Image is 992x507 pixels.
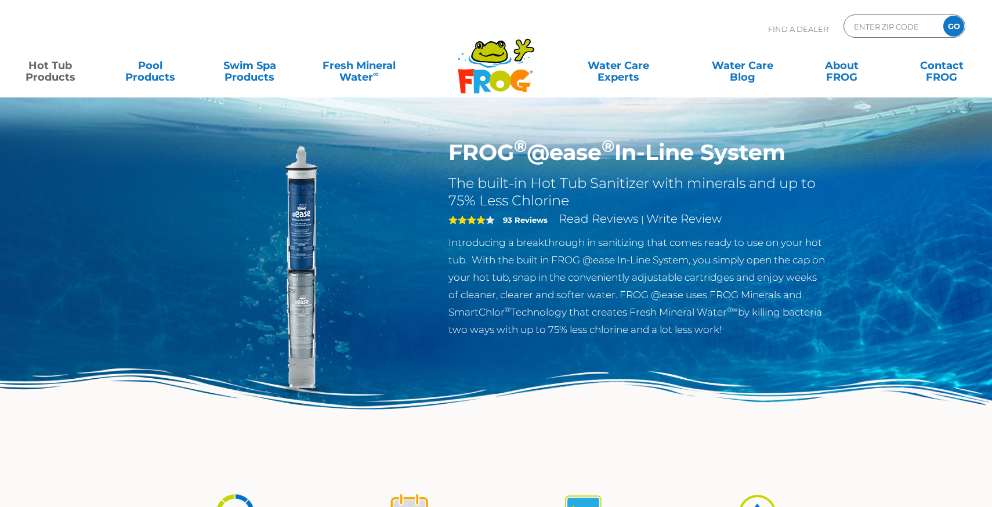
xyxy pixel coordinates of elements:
[448,234,827,338] p: Introducing a breakthrough in sanitizing that comes ready to use on your hot tub. With the built ...
[803,54,881,77] a: AboutFROG
[12,54,89,77] a: Hot TubProducts
[211,54,289,77] a: Swim SpaProducts
[727,305,738,314] sup: ®∞
[943,16,964,37] input: GO
[602,136,614,156] sup: ®
[556,54,682,77] a: Water CareExperts
[641,214,644,225] span: |
[111,54,189,77] a: PoolProducts
[451,23,541,94] img: Frog Products Logo
[448,139,827,166] h1: FROG @ease In-Line System
[559,212,639,226] a: Read Reviews
[646,212,722,226] a: Write Review
[503,215,548,224] strong: 93 Reviews
[514,136,527,156] sup: ®
[448,215,486,224] span: 4
[704,54,781,77] a: Water CareBlog
[448,175,827,209] h2: The built-in Hot Tub Sanitizer with minerals and up to 75% Less Chlorine
[768,15,828,44] p: Find A Dealer
[505,305,511,314] sup: ®
[165,139,431,405] img: inline-system.png
[903,54,980,77] a: ContactFROG
[310,54,407,77] a: Fresh MineralWater∞
[373,69,379,78] sup: ∞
